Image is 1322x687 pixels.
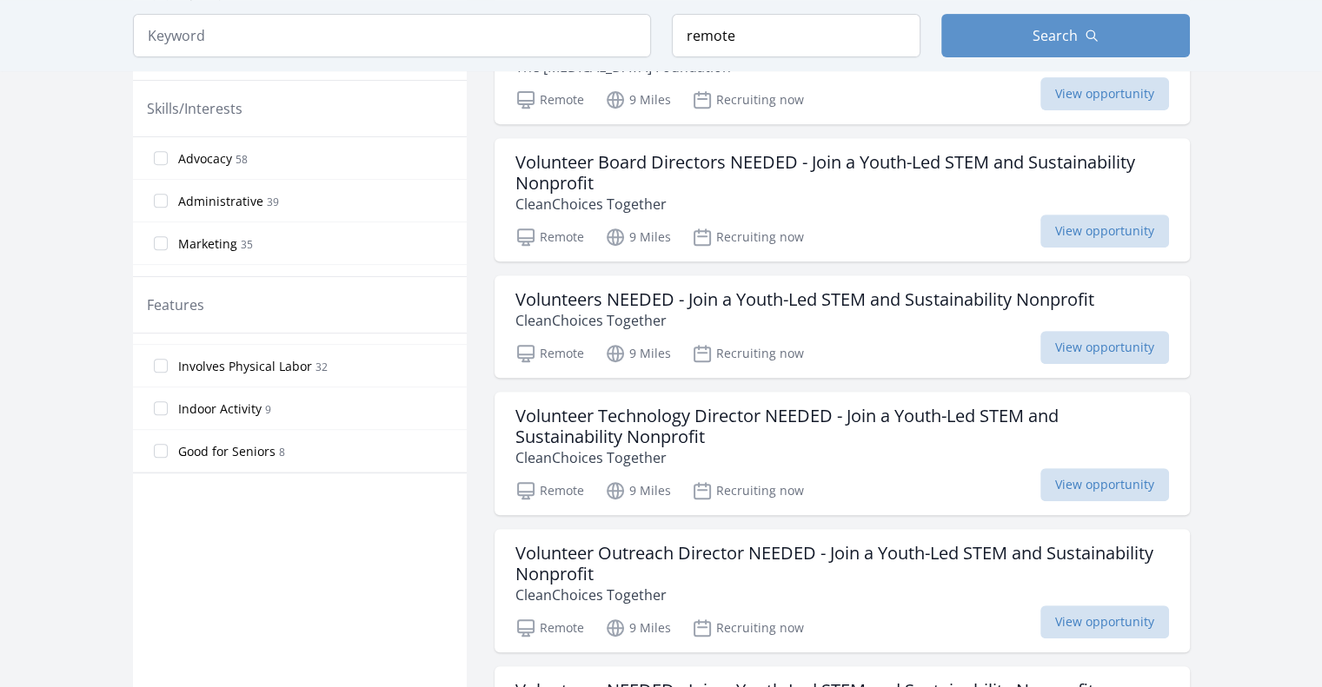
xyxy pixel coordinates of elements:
[515,152,1169,194] h3: Volunteer Board Directors NEEDED - Join a Youth-Led STEM and Sustainability Nonprofit
[515,310,1094,331] p: CleanChoices Together
[1040,605,1169,638] span: View opportunity
[1040,77,1169,110] span: View opportunity
[316,360,328,374] span: 32
[154,151,168,165] input: Advocacy 58
[178,235,237,253] span: Marketing
[133,14,651,57] input: Keyword
[515,89,584,110] p: Remote
[495,22,1190,124] a: [MEDICAL_DATA] Leadership Board - Be Part of the Movement The [MEDICAL_DATA] Foundation Remote 9 ...
[495,529,1190,652] a: Volunteer Outreach Director NEEDED - Join a Youth-Led STEM and Sustainability Nonprofit CleanChoi...
[178,358,312,375] span: Involves Physical Labor
[515,543,1169,585] h3: Volunteer Outreach Director NEEDED - Join a Youth-Led STEM and Sustainability Nonprofit
[178,400,262,418] span: Indoor Activity
[605,618,671,638] p: 9 Miles
[515,480,584,501] p: Remote
[147,294,204,315] legend: Features
[1033,25,1078,46] span: Search
[267,195,279,209] span: 39
[279,445,285,459] span: 8
[241,237,253,252] span: 35
[495,138,1190,261] a: Volunteer Board Directors NEEDED - Join a Youth-Led STEM and Sustainability Nonprofit CleanChoice...
[178,443,276,460] span: Good for Seniors
[515,227,584,248] p: Remote
[1040,331,1169,364] span: View opportunity
[154,444,168,458] input: Good for Seniors 8
[605,227,671,248] p: 9 Miles
[1040,215,1169,248] span: View opportunity
[154,236,168,250] input: Marketing 35
[692,618,804,638] p: Recruiting now
[941,14,1190,57] button: Search
[672,14,920,57] input: Location
[692,227,804,248] p: Recruiting now
[605,343,671,364] p: 9 Miles
[154,359,168,373] input: Involves Physical Labor 32
[147,98,242,119] legend: Skills/Interests
[692,343,804,364] p: Recruiting now
[515,343,584,364] p: Remote
[605,89,671,110] p: 9 Miles
[515,618,584,638] p: Remote
[605,480,671,501] p: 9 Miles
[515,289,1094,310] h3: Volunteers NEEDED - Join a Youth-Led STEM and Sustainability Nonprofit
[692,480,804,501] p: Recruiting now
[236,152,248,167] span: 58
[154,401,168,415] input: Indoor Activity 9
[154,194,168,208] input: Administrative 39
[178,193,263,210] span: Administrative
[515,447,1169,468] p: CleanChoices Together
[495,392,1190,515] a: Volunteer Technology Director NEEDED - Join a Youth-Led STEM and Sustainability Nonprofit CleanCh...
[515,585,1169,605] p: CleanChoices Together
[495,275,1190,378] a: Volunteers NEEDED - Join a Youth-Led STEM and Sustainability Nonprofit CleanChoices Together Remo...
[515,194,1169,215] p: CleanChoices Together
[515,406,1169,447] h3: Volunteer Technology Director NEEDED - Join a Youth-Led STEM and Sustainability Nonprofit
[692,89,804,110] p: Recruiting now
[265,402,271,417] span: 9
[1040,468,1169,501] span: View opportunity
[178,150,232,168] span: Advocacy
